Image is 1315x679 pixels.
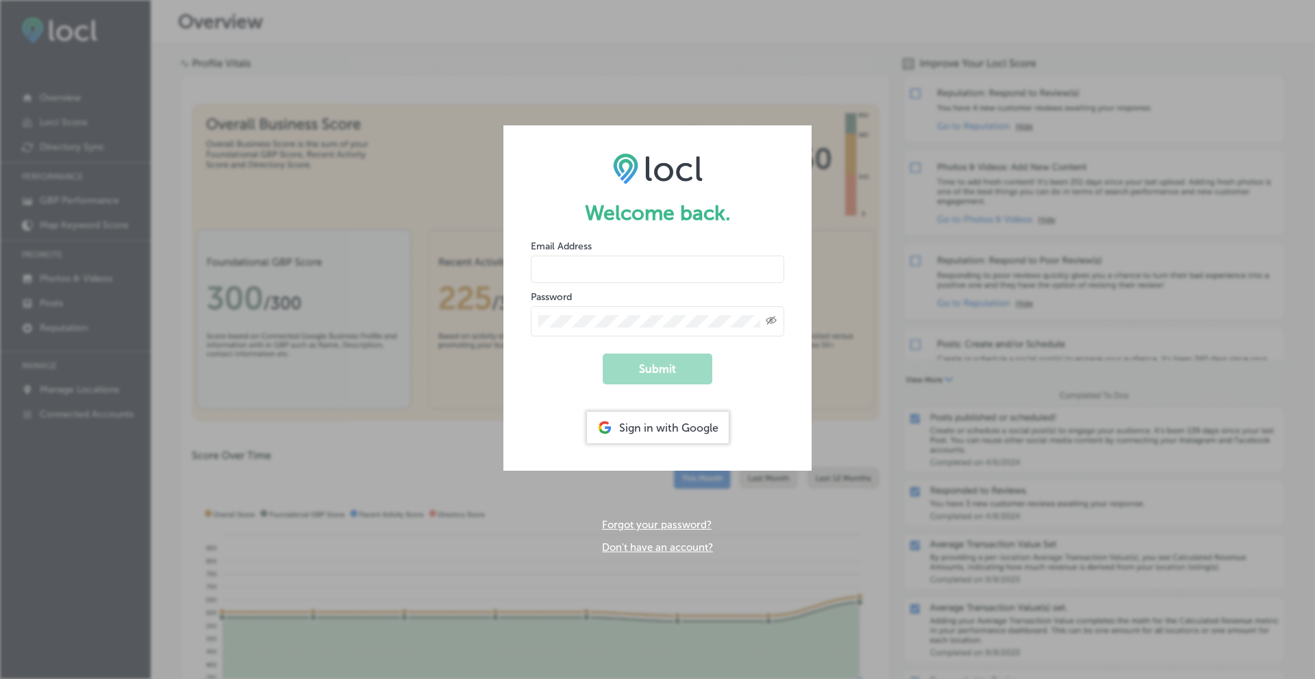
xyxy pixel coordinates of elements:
[531,291,572,303] label: Password
[531,240,592,252] label: Email Address
[603,354,712,384] button: Submit
[766,315,777,328] span: Toggle password visibility
[531,201,784,225] h1: Welcome back.
[587,412,729,443] div: Sign in with Google
[602,519,712,531] a: Forgot your password?
[613,153,703,184] img: LOCL logo
[602,541,713,554] a: Don't have an account?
